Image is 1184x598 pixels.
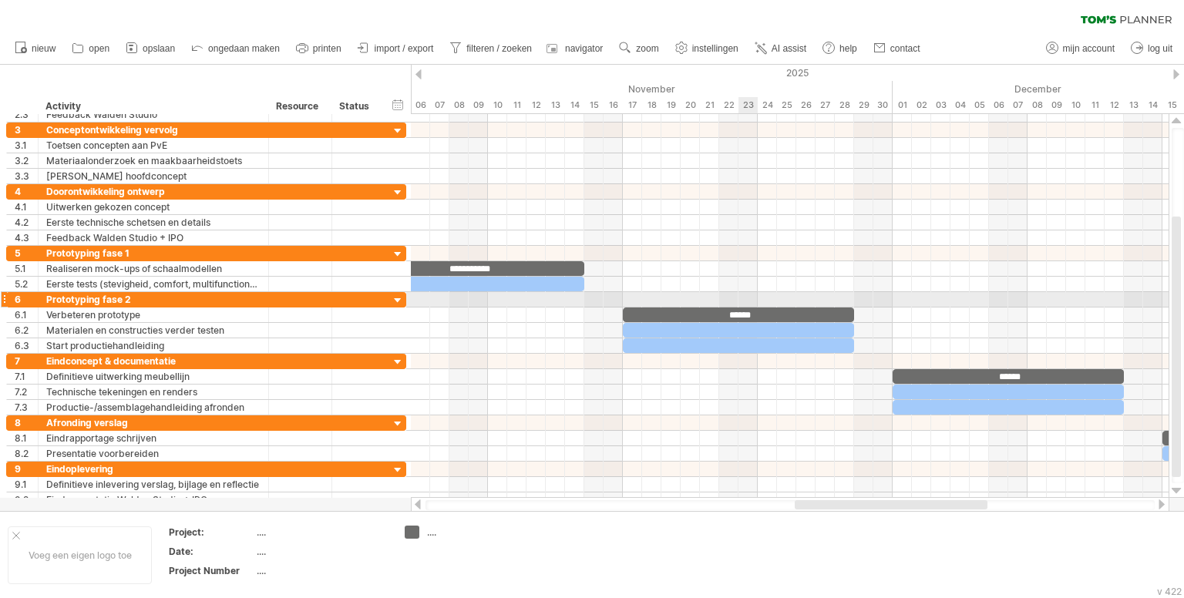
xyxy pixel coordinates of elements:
[46,230,261,245] div: Feedback Walden Studio + IPO
[738,97,758,113] div: zondag, 23 November 2025
[565,97,584,113] div: vrijdag, 14 November 2025
[758,97,777,113] div: maandag, 24 November 2025
[1042,39,1119,59] a: mijn account
[469,97,488,113] div: zondag, 9 November 2025
[15,323,38,338] div: 6.2
[46,323,261,338] div: Materialen en constructies verder testen
[604,97,623,113] div: zondag, 16 November 2025
[313,43,341,54] span: printen
[835,97,854,113] div: vrijdag, 28 November 2025
[411,97,430,113] div: donderdag, 6 November 2025
[681,97,700,113] div: donderdag, 20 November 2025
[276,99,323,114] div: Resource
[314,81,893,97] div: November 2025
[46,215,261,230] div: Eerste technische schetsen en details
[1008,97,1028,113] div: zondag, 7 December 2025
[46,385,261,399] div: Technische tekeningen en renders
[46,446,261,461] div: Presentatie voorbereiden
[1047,97,1066,113] div: dinsdag, 9 December 2025
[1063,43,1115,54] span: mijn account
[15,338,38,353] div: 6.3
[46,292,261,307] div: Prototyping fase 2
[1143,97,1162,113] div: zondag, 14 December 2025
[623,97,642,113] div: maandag, 17 November 2025
[15,446,38,461] div: 8.2
[488,97,507,113] div: maandag, 10 November 2025
[615,39,663,59] a: zoom
[777,97,796,113] div: dinsdag, 25 November 2025
[169,545,254,558] div: Date:
[1105,97,1124,113] div: vrijdag, 12 December 2025
[375,43,434,54] span: import / export
[430,97,449,113] div: vrijdag, 7 November 2025
[719,97,738,113] div: zaterdag, 22 November 2025
[257,564,386,577] div: ....
[32,43,55,54] span: nieuw
[427,526,511,539] div: ....
[15,462,38,476] div: 9
[46,261,261,276] div: Realiseren mock-ups of schaalmodellen
[46,400,261,415] div: Productie-/assemblagehandleiding afronden
[46,354,261,368] div: Eindconcept & documentatie
[187,39,284,59] a: ongedaan maken
[15,246,38,260] div: 5
[446,39,536,59] a: filteren / zoeken
[15,230,38,245] div: 4.3
[700,97,719,113] div: vrijdag, 21 November 2025
[642,97,661,113] div: dinsdag, 18 November 2025
[15,354,38,368] div: 7
[950,97,970,113] div: donderdag, 4 December 2025
[89,43,109,54] span: open
[890,43,920,54] span: contact
[15,200,38,214] div: 4.1
[15,492,38,507] div: 9.2
[46,123,261,137] div: Conceptontwikkeling vervolg
[544,39,607,59] a: navigator
[772,43,806,54] span: AI assist
[912,97,931,113] div: dinsdag, 2 December 2025
[671,39,743,59] a: instellingen
[292,39,346,59] a: printen
[1162,97,1182,113] div: maandag, 15 December 2025
[751,39,811,59] a: AI assist
[15,400,38,415] div: 7.3
[15,215,38,230] div: 4.2
[46,477,261,492] div: Definitieve inlevering verslag, bijlage en reflectie
[15,277,38,291] div: 5.2
[46,107,261,122] div: Feedback Walden Studio
[526,97,546,113] div: woensdag, 12 November 2025
[1148,43,1172,54] span: log uit
[339,99,373,114] div: Status
[1127,39,1177,59] a: log uit
[15,153,38,168] div: 3.2
[46,415,261,430] div: Afronding verslag
[8,526,152,584] div: Voeg een eigen logo toe
[45,99,260,114] div: Activity
[15,415,38,430] div: 8
[661,97,681,113] div: woensdag, 19 November 2025
[46,153,261,168] div: Materiaalonderzoek en maakbaarheidstoets
[11,39,60,59] a: nieuw
[15,307,38,322] div: 6.1
[1124,97,1143,113] div: zaterdag, 13 December 2025
[636,43,658,54] span: zoom
[1085,97,1105,113] div: donderdag, 11 December 2025
[143,43,175,54] span: opslaan
[46,307,261,322] div: Verbeteren prototype
[816,97,835,113] div: donderdag, 27 November 2025
[970,97,989,113] div: vrijdag, 5 December 2025
[122,39,180,59] a: opslaan
[1066,97,1085,113] div: woensdag, 10 December 2025
[46,338,261,353] div: Start productiehandleiding
[257,526,386,539] div: ....
[15,107,38,122] div: 2.3
[46,369,261,384] div: Definitieve uitwerking meubellijn
[68,39,114,59] a: open
[819,39,862,59] a: help
[873,97,893,113] div: zondag, 30 November 2025
[1028,97,1047,113] div: maandag, 8 December 2025
[449,97,469,113] div: zaterdag, 8 November 2025
[839,43,857,54] span: help
[565,43,603,54] span: navigator
[692,43,738,54] span: instellingen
